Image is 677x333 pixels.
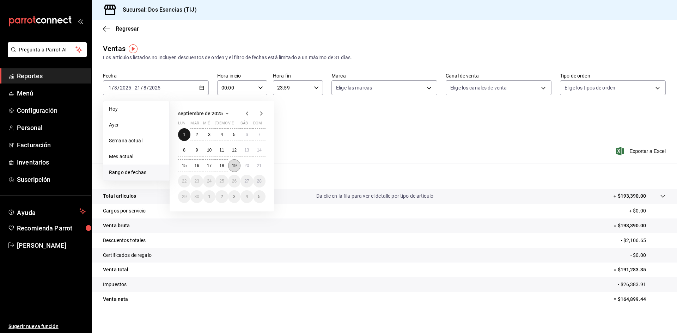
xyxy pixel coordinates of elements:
[215,128,228,141] button: 4 de septiembre de 2025
[244,163,249,168] abbr: 20 de septiembre de 2025
[207,163,212,168] abbr: 17 de septiembre de 2025
[196,148,198,153] abbr: 9 de septiembre de 2025
[215,190,228,203] button: 2 de octubre de 2025
[258,194,261,199] abbr: 5 de octubre de 2025
[182,179,187,184] abbr: 22 de septiembre de 2025
[178,128,190,141] button: 1 de septiembre de 2025
[617,147,666,155] button: Exportar a Excel
[228,121,234,128] abbr: viernes
[244,179,249,184] abbr: 27 de septiembre de 2025
[245,132,248,137] abbr: 6 de septiembre de 2025
[560,73,666,78] label: Tipo de orden
[116,25,139,32] span: Regresar
[217,73,267,78] label: Hora inicio
[207,148,212,153] abbr: 10 de septiembre de 2025
[17,88,86,98] span: Menú
[232,179,237,184] abbr: 26 de septiembre de 2025
[103,54,666,61] div: Los artículos listados no incluyen descuentos de orden y el filtro de fechas está limitado a un m...
[240,121,248,128] abbr: sábado
[240,190,253,203] button: 4 de octubre de 2025
[228,144,240,156] button: 12 de septiembre de 2025
[253,159,266,172] button: 21 de septiembre de 2025
[219,148,224,153] abbr: 11 de septiembre de 2025
[17,71,86,81] span: Reportes
[228,175,240,187] button: 26 de septiembre de 2025
[215,144,228,156] button: 11 de septiembre de 2025
[273,73,323,78] label: Hora fin
[17,140,86,150] span: Facturación
[253,175,266,187] button: 28 de septiembre de 2025
[446,73,551,78] label: Canal de venta
[117,85,120,91] span: /
[78,18,83,24] button: open_drawer_menu
[257,163,262,168] abbr: 21 de septiembre de 2025
[190,128,203,141] button: 2 de septiembre de 2025
[134,85,141,91] input: --
[258,132,261,137] abbr: 7 de septiembre de 2025
[178,175,190,187] button: 22 de septiembre de 2025
[221,194,223,199] abbr: 2 de octubre de 2025
[120,85,132,91] input: ----
[17,158,86,167] span: Inventarios
[129,44,138,53] img: Tooltip marker
[621,237,666,244] p: - $2,106.65
[240,159,253,172] button: 20 de septiembre de 2025
[17,123,86,132] span: Personal
[103,43,126,54] div: Ventas
[257,148,262,153] abbr: 14 de septiembre de 2025
[336,84,372,91] span: Elige las marcas
[190,121,199,128] abbr: martes
[103,222,130,229] p: Venta bruta
[244,148,249,153] abbr: 13 de septiembre de 2025
[228,128,240,141] button: 5 de septiembre de 2025
[240,144,253,156] button: 13 de septiembre de 2025
[194,194,199,199] abbr: 30 de septiembre de 2025
[219,179,224,184] abbr: 25 de septiembre de 2025
[19,46,76,54] span: Pregunta a Parrot AI
[232,148,237,153] abbr: 12 de septiembre de 2025
[132,85,134,91] span: -
[103,296,128,303] p: Venta neta
[240,175,253,187] button: 27 de septiembre de 2025
[178,121,185,128] abbr: lunes
[450,84,507,91] span: Elige los canales de venta
[240,128,253,141] button: 6 de septiembre de 2025
[257,179,262,184] abbr: 28 de septiembre de 2025
[228,190,240,203] button: 3 de octubre de 2025
[331,73,437,78] label: Marca
[203,190,215,203] button: 1 de octubre de 2025
[8,323,86,330] span: Sugerir nueva función
[233,194,236,199] abbr: 3 de octubre de 2025
[207,179,212,184] abbr: 24 de septiembre de 2025
[178,109,231,118] button: septiembre de 2025
[112,85,114,91] span: /
[103,237,146,244] p: Descuentos totales
[614,296,666,303] p: = $164,899.44
[228,159,240,172] button: 19 de septiembre de 2025
[219,163,224,168] abbr: 18 de septiembre de 2025
[614,266,666,273] p: = $191,283.35
[109,169,164,176] span: Rango de fechas
[103,207,146,215] p: Cargos por servicio
[253,190,266,203] button: 5 de octubre de 2025
[141,85,143,91] span: /
[618,281,666,288] p: - $26,383.91
[253,121,262,128] abbr: domingo
[190,175,203,187] button: 23 de septiembre de 2025
[17,175,86,184] span: Suscripción
[215,121,257,128] abbr: jueves
[178,111,223,116] span: septiembre de 2025
[103,73,209,78] label: Fecha
[614,222,666,229] p: = $193,390.00
[245,194,248,199] abbr: 4 de octubre de 2025
[117,6,197,14] h3: Sucursal: Dos Esencias (TIJ)
[103,172,666,180] p: Resumen
[203,159,215,172] button: 17 de septiembre de 2025
[316,192,433,200] p: Da clic en la fila para ver el detalle por tipo de artículo
[178,144,190,156] button: 8 de septiembre de 2025
[203,128,215,141] button: 3 de septiembre de 2025
[178,190,190,203] button: 29 de septiembre de 2025
[208,132,211,137] abbr: 3 de septiembre de 2025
